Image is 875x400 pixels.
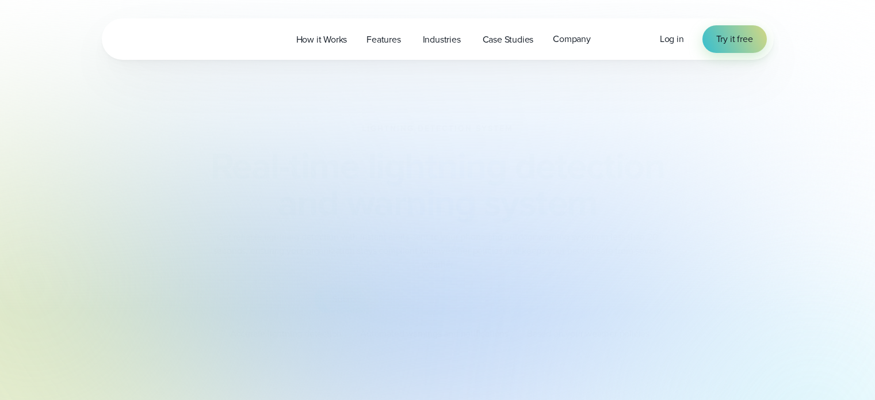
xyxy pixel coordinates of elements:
[473,28,544,51] a: Case Studies
[716,32,753,46] span: Try it free
[483,33,534,47] span: Case Studies
[702,25,767,53] a: Try it free
[660,32,684,45] span: Log in
[423,33,461,47] span: Industries
[286,28,357,51] a: How it Works
[296,33,347,47] span: How it Works
[366,33,400,47] span: Features
[660,32,684,46] a: Log in
[553,32,591,46] span: Company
